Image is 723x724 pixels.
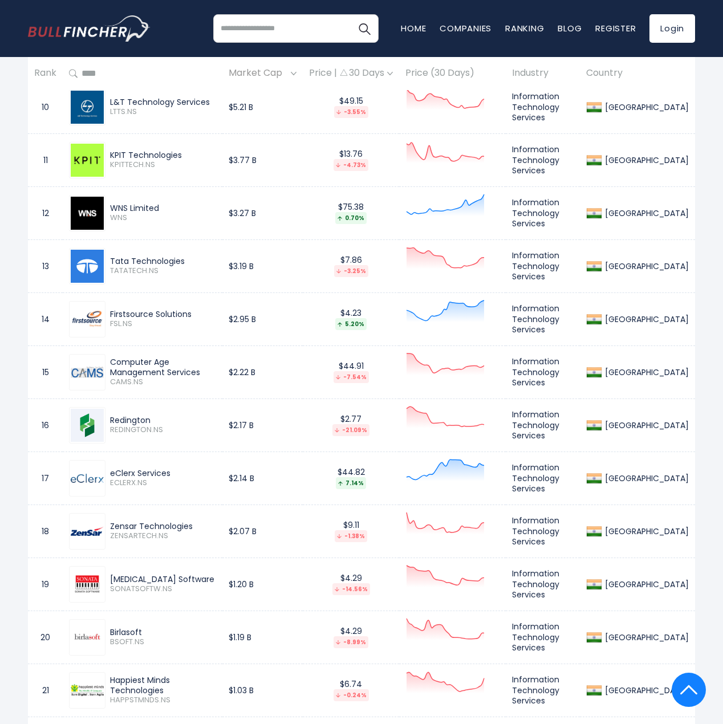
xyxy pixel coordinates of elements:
[110,357,216,377] div: Computer Age Management Services
[110,675,216,695] div: Happiest Minds Technologies
[399,57,506,91] th: Price (30 Days)
[506,239,580,292] td: Information Technology Services
[332,583,370,595] div: -14.56%
[71,250,104,283] img: TATATECH.NS.png
[350,14,379,43] button: Search
[602,473,689,483] div: [GEOGRAPHIC_DATA]
[110,150,216,160] div: KPIT Technologies
[335,212,367,224] div: 0.70%
[602,208,689,218] div: [GEOGRAPHIC_DATA]
[602,261,689,271] div: [GEOGRAPHIC_DATA]
[506,398,580,452] td: Information Technology Services
[28,345,63,398] td: 15
[71,684,104,695] img: HAPPSTMNDS.NS.png
[222,505,303,558] td: $2.07 B
[222,80,303,133] td: $5.21 B
[222,664,303,717] td: $1.03 B
[506,558,580,611] td: Information Technology Services
[110,256,216,266] div: Tata Technologies
[110,531,216,541] span: ZENSARTECH.NS
[506,292,580,345] td: Information Technology Services
[110,478,216,488] span: ECLERX.NS
[506,505,580,558] td: Information Technology Services
[110,627,216,637] div: Birlasoft
[309,308,393,330] div: $4.23
[71,474,104,483] img: ECLERX.NS.png
[602,632,689,642] div: [GEOGRAPHIC_DATA]
[580,57,695,91] th: Country
[309,68,393,80] div: Price | 30 Days
[335,530,367,542] div: -1.38%
[28,505,63,558] td: 18
[71,91,104,124] img: LTTS.NS.png
[334,265,368,277] div: -3.25%
[309,467,393,489] div: $44.82
[28,15,151,42] img: bullfincher logo
[110,319,216,329] span: FSL.NS
[309,573,393,595] div: $4.29
[309,361,393,383] div: $44.91
[309,679,393,701] div: $6.74
[28,57,63,91] th: Rank
[71,197,104,230] img: WNS.png
[332,424,369,436] div: -21.09%
[110,415,216,425] div: Redington
[28,186,63,239] td: 12
[602,155,689,165] div: [GEOGRAPHIC_DATA]
[110,309,216,319] div: Firstsource Solutions
[440,22,492,34] a: Companies
[28,452,63,505] td: 17
[602,367,689,377] div: [GEOGRAPHIC_DATA]
[28,15,151,42] a: Go to homepage
[309,520,393,542] div: $9.11
[110,468,216,478] div: eClerx Services
[602,314,689,324] div: [GEOGRAPHIC_DATA]
[110,695,216,705] span: HAPPSTMNDS.NS
[110,97,216,107] div: L&T Technology Services
[71,409,104,442] img: REDINGTON.NS.png
[222,186,303,239] td: $3.27 B
[309,626,393,648] div: $4.29
[110,574,216,584] div: [MEDICAL_DATA] Software
[309,202,393,224] div: $75.38
[506,186,580,239] td: Information Technology Services
[222,452,303,505] td: $2.14 B
[110,584,216,594] span: SONATSOFTW.NS
[28,611,63,664] td: 20
[309,96,393,118] div: $49.15
[222,133,303,186] td: $3.77 B
[506,80,580,133] td: Information Technology Services
[309,149,393,171] div: $13.76
[334,371,369,383] div: -7.54%
[28,133,63,186] td: 11
[28,239,63,292] td: 13
[505,22,544,34] a: Ranking
[506,611,580,664] td: Information Technology Services
[309,414,393,436] div: $2.77
[222,398,303,452] td: $2.17 B
[401,22,426,34] a: Home
[309,255,393,277] div: $7.86
[110,377,216,387] span: CAMS.NS
[71,568,104,601] img: SONATSOFTW.NS.png
[602,579,689,589] div: [GEOGRAPHIC_DATA]
[334,636,368,648] div: -8.99%
[334,689,369,701] div: -0.24%
[602,102,689,112] div: [GEOGRAPHIC_DATA]
[71,523,104,539] img: ZENSARTECH.NS.png
[229,65,288,83] span: Market Cap
[71,621,104,654] img: BSOFT.NS.png
[28,398,63,452] td: 16
[110,521,216,531] div: Zensar Technologies
[110,213,216,223] span: WNS
[334,106,368,118] div: -3.55%
[558,22,582,34] a: Blog
[28,558,63,611] td: 19
[649,14,695,43] a: Login
[110,203,216,213] div: WNS Limited
[335,318,367,330] div: 5.20%
[222,558,303,611] td: $1.20 B
[110,266,216,276] span: TATATECH.NS
[506,57,580,91] th: Industry
[71,367,104,378] img: CAMS.NS.png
